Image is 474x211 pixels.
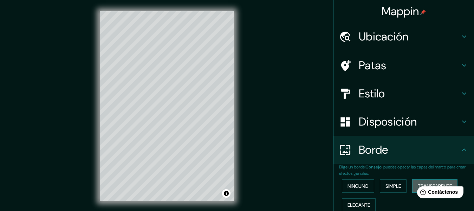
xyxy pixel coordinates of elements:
[348,202,370,208] font: Elegante
[420,9,426,15] img: pin-icon.png
[359,114,417,129] font: Disposición
[365,164,382,170] font: Consejo
[348,183,369,189] font: Ninguno
[333,136,474,164] div: Borde
[385,183,401,189] font: Simple
[339,164,466,176] font: : puedes opacar las capas del marco para crear efectos geniales.
[333,79,474,108] div: Estilo
[333,108,474,136] div: Disposición
[411,184,466,203] iframe: Lanzador de widgets de ayuda
[380,179,407,193] button: Simple
[382,4,419,19] font: Mappin
[359,58,387,73] font: Patas
[222,189,230,198] button: Activar o desactivar atribución
[418,183,452,189] font: Transparente
[359,142,388,157] font: Borde
[333,23,474,51] div: Ubicación
[412,179,457,193] button: Transparente
[339,164,365,170] font: Elige un borde.
[359,29,409,44] font: Ubicación
[333,51,474,79] div: Patas
[359,86,385,101] font: Estilo
[342,179,374,193] button: Ninguno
